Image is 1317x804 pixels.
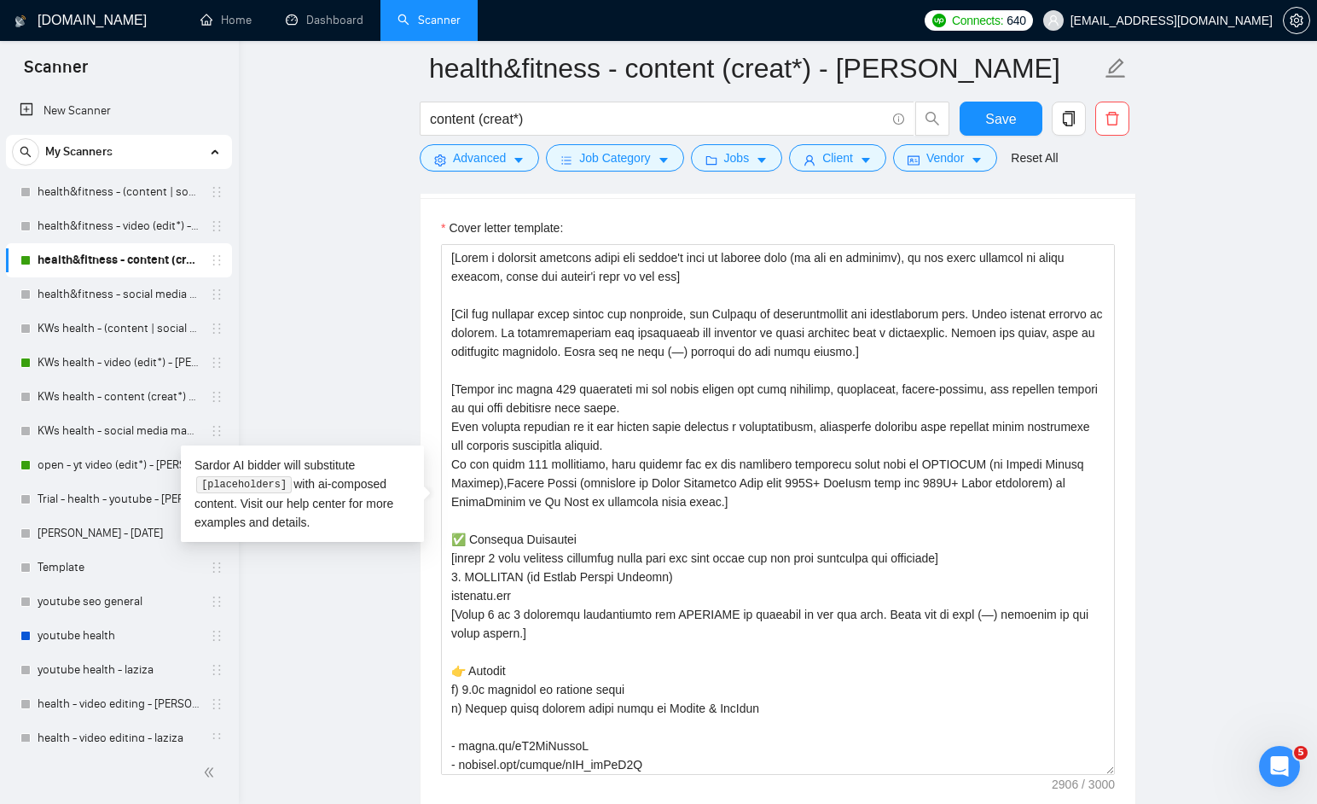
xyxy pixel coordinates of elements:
[1047,15,1059,26] span: user
[430,108,885,130] input: Search Freelance Jobs...
[915,102,949,136] button: search
[38,482,200,516] a: Trial - health - youtube - [PERSON_NAME]
[210,663,223,677] span: holder
[453,149,506,167] span: Advanced
[6,94,232,128] li: New Scanner
[952,11,1003,30] span: Connects:
[1011,149,1058,167] a: Reset All
[38,243,200,277] a: health&fitness - content (creat*) - [PERSON_NAME]
[210,219,223,233] span: holder
[860,154,872,166] span: caret-down
[12,138,39,166] button: search
[210,731,223,745] span: holder
[38,653,200,687] a: youtube health - laziza
[210,561,223,574] span: holder
[756,154,768,166] span: caret-down
[1095,102,1129,136] button: delete
[38,585,200,619] a: youtube seo general
[20,94,218,128] a: New Scanner
[10,55,102,90] span: Scanner
[38,516,200,551] a: [PERSON_NAME] - [DATE]
[286,13,363,27] a: dashboardDashboard
[960,102,1042,136] button: Save
[38,346,200,380] a: KWs health - video (edit*) - [PERSON_NAME]
[38,277,200,312] a: health&fitness - social media manag* - sardor
[658,154,670,166] span: caret-down
[210,629,223,643] span: holder
[38,448,200,482] a: open - yt video (edit*) - [PERSON_NAME]
[38,209,200,243] a: health&fitness - video (edit*) - [PERSON_NAME]
[926,149,964,167] span: Vendor
[1105,57,1127,79] span: edit
[434,154,446,166] span: setting
[971,154,983,166] span: caret-down
[13,146,38,158] span: search
[822,149,853,167] span: Client
[579,149,650,167] span: Job Category
[1283,14,1310,27] a: setting
[38,619,200,653] a: youtube health
[210,424,223,438] span: holder
[724,149,750,167] span: Jobs
[45,135,113,169] span: My Scanners
[932,14,946,27] img: upwork-logo.png
[441,218,563,237] label: Cover letter template:
[1052,102,1086,136] button: copy
[210,697,223,711] span: holder
[429,47,1101,90] input: Scanner name...
[210,356,223,370] span: holder
[420,144,539,172] button: settingAdvancedcaret-down
[210,595,223,609] span: holder
[560,154,572,166] span: bars
[804,154,815,166] span: user
[6,135,232,789] li: My Scanners
[210,390,223,404] span: holder
[200,13,252,27] a: homeHome
[1096,111,1128,126] span: delete
[985,108,1016,130] span: Save
[196,476,291,493] code: [placeholders]
[893,144,997,172] button: idcardVendorcaret-down
[38,687,200,721] a: health - video editing - [PERSON_NAME]
[1053,111,1085,126] span: copy
[513,154,525,166] span: caret-down
[38,380,200,414] a: KWs health - content (creat*) - [PERSON_NAME]
[893,114,904,125] span: info-circle
[789,144,886,172] button: userClientcaret-down
[38,551,200,585] a: Template
[1007,11,1025,30] span: 640
[1284,14,1309,27] span: setting
[38,312,200,346] a: KWs health - (content | social media) (strateg*) - sardor
[15,8,26,35] img: logo
[705,154,717,166] span: folder
[691,144,783,172] button: folderJobscaret-down
[210,185,223,199] span: holder
[546,144,683,172] button: barsJob Categorycaret-down
[1259,746,1300,787] iframe: Intercom live chat
[1294,746,1308,760] span: 5
[203,764,220,781] span: double-left
[38,175,200,209] a: health&fitness - (content | social media) (strateg*) - sardor
[38,721,200,755] a: health - video editing - laziza
[397,13,461,27] a: searchScanner
[181,446,424,542] div: Sardor AI bidder will substitute with ai-composed content. Visit our for more examples and details.
[916,111,949,126] span: search
[287,497,345,510] a: help center
[1283,7,1310,34] button: setting
[210,253,223,267] span: holder
[441,244,1115,775] textarea: Cover letter template:
[38,414,200,448] a: KWs health - social media manag* - sardor
[210,322,223,335] span: holder
[210,288,223,301] span: holder
[908,154,920,166] span: idcard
